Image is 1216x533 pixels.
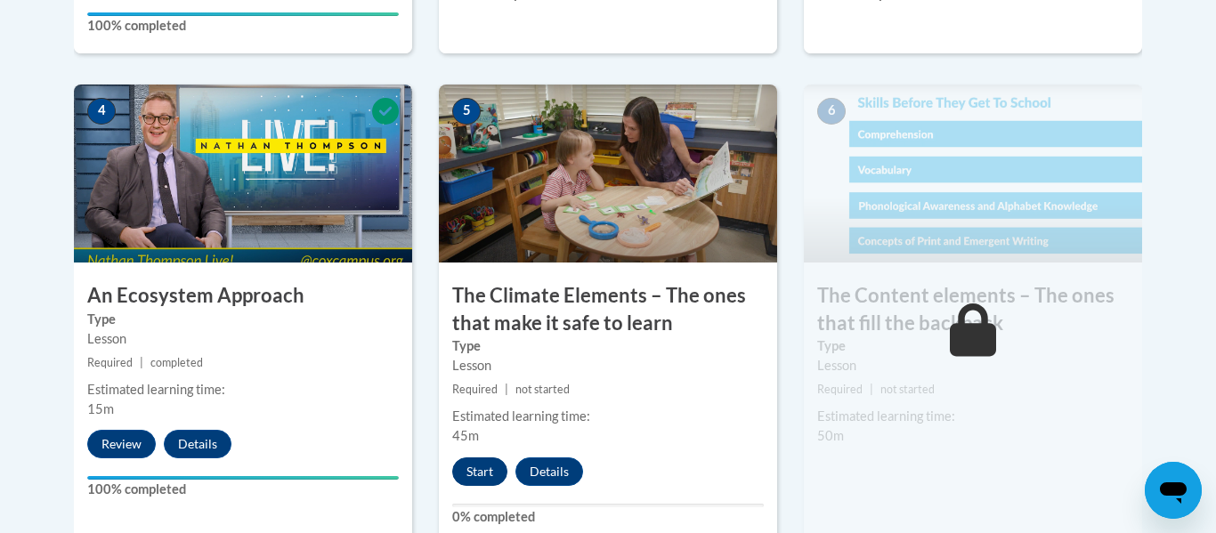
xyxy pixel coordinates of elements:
[870,383,873,396] span: |
[87,430,156,458] button: Review
[452,457,507,486] button: Start
[817,356,1129,376] div: Lesson
[87,16,399,36] label: 100% completed
[452,98,481,125] span: 5
[817,98,846,125] span: 6
[87,480,399,499] label: 100% completed
[452,507,764,527] label: 0% completed
[804,282,1142,337] h3: The Content elements – The ones that fill the backpack
[1145,462,1202,519] iframe: Button to launch messaging window
[140,356,143,369] span: |
[439,85,777,262] img: Course Image
[87,356,133,369] span: Required
[452,383,498,396] span: Required
[817,383,863,396] span: Required
[87,401,114,416] span: 15m
[87,476,399,480] div: Your progress
[817,336,1129,356] label: Type
[515,383,570,396] span: not started
[439,282,777,337] h3: The Climate Elements – The ones that make it safe to learn
[452,428,479,443] span: 45m
[87,98,116,125] span: 4
[87,380,399,400] div: Estimated learning time:
[452,407,764,426] div: Estimated learning time:
[817,407,1129,426] div: Estimated learning time:
[150,356,203,369] span: completed
[804,85,1142,262] img: Course Image
[74,85,412,262] img: Course Image
[87,329,399,349] div: Lesson
[87,310,399,329] label: Type
[817,428,844,443] span: 50m
[164,430,231,458] button: Details
[452,336,764,356] label: Type
[452,356,764,376] div: Lesson
[74,282,412,310] h3: An Ecosystem Approach
[880,383,935,396] span: not started
[515,457,583,486] button: Details
[87,12,399,16] div: Your progress
[505,383,508,396] span: |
